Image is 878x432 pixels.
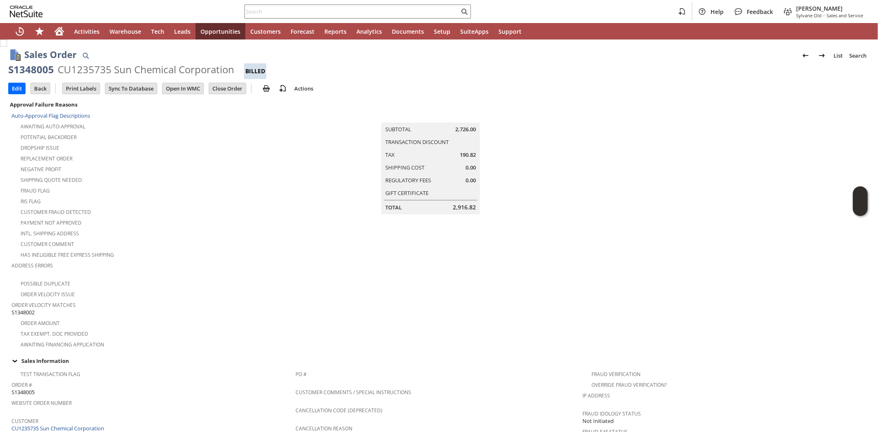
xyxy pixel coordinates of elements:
a: Has Ineligible Free Express Shipping [21,251,114,258]
div: S1348005 [8,63,54,76]
a: Actions [291,85,317,92]
a: Dropship Issue [21,144,59,151]
a: Cancellation Code (deprecated) [296,407,382,414]
iframe: Click here to launch Oracle Guided Learning Help Panel [853,186,868,216]
a: Tax Exempt. Doc Provided [21,330,88,337]
span: 2,916.82 [453,203,476,211]
input: Open In WMC [163,83,203,94]
a: Auto-Approval Flag Descriptions [12,112,90,119]
a: Home [49,23,69,39]
a: Possible Duplicate [21,280,70,287]
span: Oracle Guided Learning Widget. To move around, please hold and drag [853,202,868,216]
a: Customer [12,418,38,425]
div: Billed [244,63,266,79]
input: Edit [9,83,25,94]
a: SuiteApps [455,23,494,39]
input: Print Labels [63,83,100,94]
span: Warehouse [109,28,141,35]
a: Opportunities [196,23,245,39]
a: Customers [245,23,286,39]
span: SuiteApps [460,28,489,35]
h1: Sales Order [24,48,77,61]
img: Quick Find [81,51,91,60]
a: Customer Comment [21,241,74,248]
a: IP Address [582,392,610,399]
span: Analytics [356,28,382,35]
a: Tech [146,23,169,39]
div: Approval Failure Reasons [8,99,292,110]
input: Search [245,7,459,16]
a: Payment not approved [21,219,82,226]
a: Awaiting Auto-Approval [21,123,85,130]
a: Intl. Shipping Address [21,230,79,237]
a: Order Velocity Issue [21,291,75,298]
a: Address Errors [12,262,53,269]
svg: Recent Records [15,26,25,36]
a: CU1235735 Sun Chemical Corporation [12,425,106,432]
a: Awaiting Financing Application [21,341,104,348]
span: Documents [392,28,424,35]
div: Sales Information [8,355,866,366]
span: Setup [434,28,450,35]
a: Subtotal [385,125,411,133]
a: Recent Records [10,23,30,39]
input: Sync To Database [105,83,157,94]
a: Tax [385,151,395,158]
a: List [830,49,846,62]
a: Gift Certificate [385,189,429,197]
a: Fraud Flag [21,187,50,194]
a: Customer Comments / Special Instructions [296,389,411,396]
a: Cancellation Reason [296,425,352,432]
img: Previous [801,51,810,60]
a: Shipping Quote Needed [21,177,82,183]
a: Order # [12,381,32,388]
a: Fraud Verification [592,371,640,378]
a: Test Transaction Flag [21,371,80,378]
span: Reports [324,28,347,35]
a: Reports [319,23,352,39]
span: Help [710,8,724,16]
a: Setup [429,23,455,39]
a: Documents [387,23,429,39]
svg: Home [54,26,64,36]
a: RIS flag [21,198,41,205]
span: 190.82 [460,151,476,159]
a: Fraud Idology Status [582,410,641,417]
a: Potential Backorder [21,134,77,141]
svg: Shortcuts [35,26,44,36]
span: S1348005 [12,388,35,396]
a: Activities [69,23,105,39]
a: Shipping Cost [385,164,424,171]
span: 0.00 [466,164,476,172]
div: Shortcuts [30,23,49,39]
span: Sylvane Old [796,12,822,19]
a: PO # [296,371,307,378]
svg: logo [10,6,43,17]
a: Leads [169,23,196,39]
span: [PERSON_NAME] [796,5,863,12]
span: Tech [151,28,164,35]
a: Forecast [286,23,319,39]
a: Total [385,204,402,211]
div: CU1235735 Sun Chemical Corporation [58,63,234,76]
a: Website Order Number [12,399,72,406]
span: Forecast [291,28,314,35]
a: Negative Profit [21,166,61,173]
span: Support [498,28,522,35]
span: Leads [174,28,191,35]
caption: Summary [381,109,480,123]
a: Customer Fraud Detected [21,209,91,216]
a: Order Amount [21,320,60,327]
img: print.svg [261,84,271,93]
a: Analytics [352,23,387,39]
span: Customers [250,28,281,35]
a: Warehouse [105,23,146,39]
span: - [823,12,825,19]
td: Sales Information [8,355,870,366]
a: Regulatory Fees [385,177,431,184]
span: S1348002 [12,309,35,316]
a: Transaction Discount [385,138,449,146]
a: Replacement Order [21,155,72,162]
a: Search [846,49,870,62]
a: Override Fraud Verification? [592,381,667,388]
